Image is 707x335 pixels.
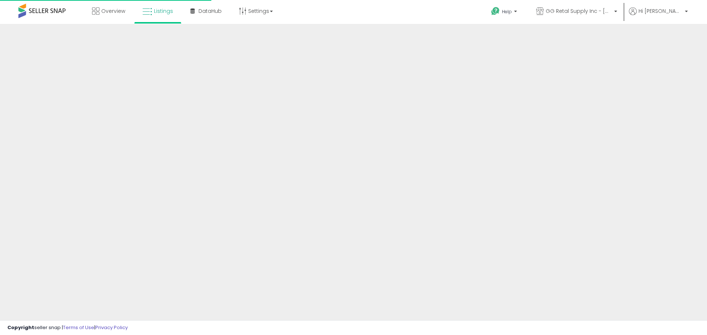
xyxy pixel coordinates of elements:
span: DataHub [198,7,222,15]
i: Get Help [491,7,500,16]
strong: Copyright [7,324,34,331]
a: Privacy Policy [95,324,128,331]
a: Help [485,1,524,24]
span: GG Retal Supply Inc - [GEOGRAPHIC_DATA] [546,7,612,15]
a: Hi [PERSON_NAME] [629,7,688,24]
a: Terms of Use [63,324,94,331]
span: Listings [154,7,173,15]
span: Hi [PERSON_NAME] [639,7,683,15]
span: Help [502,8,512,15]
div: seller snap | | [7,324,128,331]
span: Overview [101,7,125,15]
